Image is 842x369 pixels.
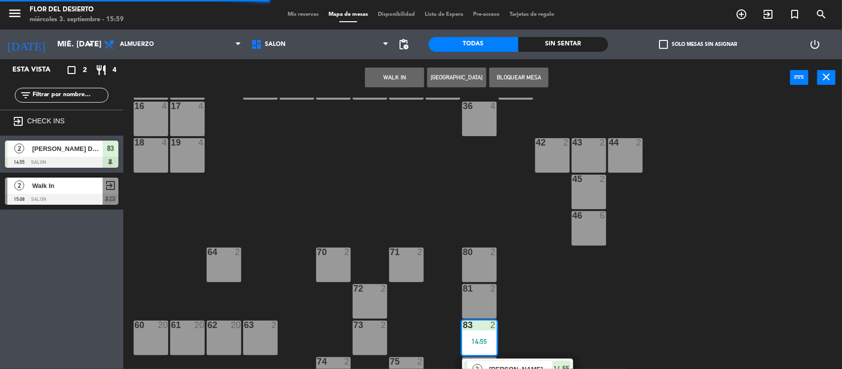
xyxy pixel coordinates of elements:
div: miércoles 3. septiembre - 15:59 [30,15,124,25]
button: [GEOGRAPHIC_DATA] [427,68,486,87]
div: 2 [490,321,496,330]
div: 2 [636,138,642,147]
div: 2 [344,357,350,366]
span: SALON [265,41,286,48]
div: 63 [244,321,245,330]
div: 4 [162,102,168,111]
div: 4 [198,102,204,111]
div: 2 [417,357,423,366]
span: 83 [107,143,114,154]
span: Mis reservas [283,12,324,17]
div: Sin sentar [518,37,608,52]
button: Bloquear Mesa [489,68,549,87]
i: filter_list [20,89,32,101]
label: CHECK INS [27,117,65,125]
div: 14:55 [462,338,497,345]
div: 43 [573,138,573,147]
div: 2 [381,284,387,293]
span: [PERSON_NAME] DE HERE Y THERE [32,144,103,154]
div: 75 [390,357,391,366]
i: add_circle_outline [735,8,747,20]
i: close [821,71,833,83]
div: 20 [194,321,204,330]
div: 2 [271,321,277,330]
span: Mapa de mesas [324,12,373,17]
div: 2 [417,248,423,257]
div: 4 [162,138,168,147]
div: 2 [600,138,606,147]
button: power_input [790,70,808,85]
span: Almuerzo [120,41,154,48]
div: 70 [317,248,318,257]
span: pending_actions [398,38,410,50]
div: 2 [563,138,569,147]
label: Solo mesas sin asignar [659,40,737,49]
span: Walk In [32,181,103,191]
div: 2 [381,321,387,330]
i: crop_square [66,64,77,76]
div: 71 [390,248,391,257]
div: 2 [490,357,496,366]
i: search [815,8,827,20]
span: 2 [14,144,24,153]
div: Todas [429,37,518,52]
button: menu [7,6,22,24]
span: 2 [83,65,87,76]
div: 2 [600,175,606,184]
i: power_input [794,71,805,83]
div: 46 [573,211,573,220]
span: 2 [14,181,24,190]
div: 20 [158,321,168,330]
div: 19 [171,138,172,147]
div: 17 [171,102,172,111]
div: 74 [317,357,318,366]
div: 61 [171,321,172,330]
span: exit_to_app [105,180,116,191]
div: Esta vista [5,64,71,76]
i: exit_to_app [762,8,774,20]
input: Filtrar por nombre... [32,90,108,101]
span: Tarjetas de regalo [505,12,559,17]
button: close [817,70,836,85]
div: 20 [231,321,241,330]
div: 4 [198,138,204,147]
span: check_box_outline_blank [659,40,668,49]
i: turned_in_not [789,8,801,20]
i: restaurant [95,64,107,76]
i: arrow_drop_down [84,38,96,50]
div: 2 [490,248,496,257]
i: exit_to_app [12,115,24,127]
span: Lista de Espera [420,12,468,17]
span: Pre-acceso [468,12,505,17]
button: WALK IN [365,68,424,87]
div: 2 [490,284,496,293]
div: 2 [344,248,350,257]
div: 4 [490,102,496,111]
span: 4 [112,65,116,76]
div: 2 [235,248,241,257]
div: FLOR DEL DESIERTO [30,5,124,15]
div: 45 [573,175,573,184]
i: power_settings_new [809,38,821,50]
span: Disponibilidad [373,12,420,17]
i: menu [7,6,22,21]
div: 6 [600,211,606,220]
